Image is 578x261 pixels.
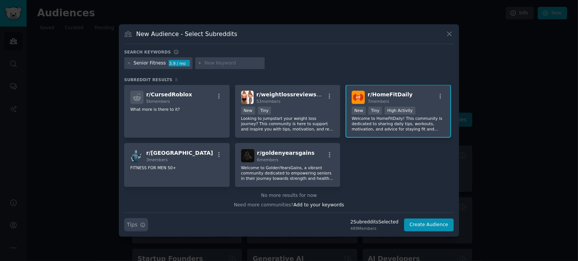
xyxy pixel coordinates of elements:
div: New [241,107,255,115]
div: Tiny [258,107,272,115]
div: 2 Subreddit s Selected [351,219,399,226]
div: Need more communities? [124,199,454,209]
p: Welcome to GoldenYearsGains, a vibrant community dedicated to empowering seniors in their journey... [241,165,335,181]
div: 3.9 / mo [169,60,190,67]
span: 53 members [256,99,280,104]
img: weightlossreviewsupp [241,91,254,104]
span: r/ weightlossreviewsupp [256,91,328,97]
p: FITNESS FOR MEN 50+ [130,165,224,170]
span: 3 members [146,157,168,162]
span: 5k members [146,99,170,104]
span: 8 [175,77,178,82]
button: Create Audience [404,219,454,231]
span: 6 members [257,157,279,162]
h3: New Audience - Select Subreddits [136,30,237,38]
img: Muscleopolis [130,149,144,162]
button: Tips [124,218,148,231]
p: What more is there to it? [130,107,224,112]
p: Welcome to HomeFitDaily! This community is dedicated to sharing daily tips, workouts, motivation,... [352,116,445,132]
span: r/ [GEOGRAPHIC_DATA] [146,150,213,156]
span: r/ CursedRoblox [146,91,192,97]
div: 489 Members [351,226,399,231]
div: New [352,107,366,115]
span: 7 members [368,99,389,104]
img: goldenyearsgains [241,149,254,162]
div: Tiny [368,107,382,115]
div: Senior Fitness [134,60,166,67]
span: Subreddit Results [124,77,172,82]
p: Looking to jumpstart your weight loss journey? This community is here to support and inspire you ... [241,116,335,132]
span: r/ HomeFitDaily [368,91,412,97]
span: r/ goldenyearsgains [257,150,315,156]
div: High Activity [385,107,415,115]
img: HomeFitDaily [352,91,365,104]
h3: Search keywords [124,49,171,55]
input: New Keyword [204,60,262,67]
span: Tips [127,221,137,229]
span: Add to your keywords [294,202,344,208]
div: No more results for now [124,192,454,199]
